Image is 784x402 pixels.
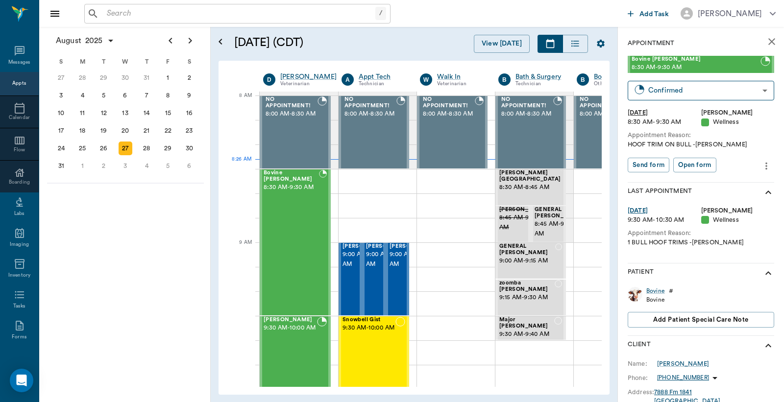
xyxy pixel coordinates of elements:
span: [PERSON_NAME] [499,207,548,213]
div: Wellness [701,118,775,127]
div: NOT_CONFIRMED, 9:30 AM - 9:40 AM [495,316,566,340]
a: Walk In [437,72,484,82]
span: 9:30 AM - 10:00 AM [264,323,317,333]
span: 8:00 AM - 8:30 AM [266,109,318,119]
div: Friday, August 22, 2025 [161,124,175,138]
div: Thursday, July 31, 2025 [140,71,153,85]
div: NOT_CONFIRMED, 9:00 AM - 9:30 AM [386,242,409,316]
p: Patient [628,267,654,279]
div: S [178,54,200,69]
span: 9:00 AM - 9:30 AM [390,250,439,269]
div: Saturday, August 9, 2025 [182,89,196,102]
span: NO APPOINTMENT! [266,96,318,109]
div: Monday, August 4, 2025 [75,89,89,102]
span: [PERSON_NAME] [343,243,392,250]
span: NO APPOINTMENT! [580,96,632,109]
div: Inventory [8,272,30,279]
span: [PERSON_NAME] [390,243,439,250]
div: A [342,73,354,86]
div: F [157,54,179,69]
a: Board &Procedures [594,72,654,82]
div: Sunday, August 10, 2025 [54,106,68,120]
button: Next page [180,31,200,50]
a: Appt Tech [359,72,405,82]
div: [DATE] [628,108,701,118]
svg: show more [762,267,774,279]
div: Sunday, August 24, 2025 [54,142,68,155]
span: 8:00 AM - 8:30 AM [501,109,553,119]
a: Bovine [646,287,665,295]
input: Search [103,7,375,21]
div: BOOKED, 8:00 AM - 8:30 AM [339,95,409,169]
div: Veterinarian [437,80,484,88]
span: 8:00 AM - 8:30 AM [423,109,475,119]
span: August [54,34,83,47]
span: Bovine [PERSON_NAME] [264,170,319,183]
span: 8:00 AM - 8:30 AM [580,109,632,119]
img: Profile Image [628,287,642,302]
div: Tuesday, August 26, 2025 [97,142,111,155]
div: Saturday, August 30, 2025 [182,142,196,155]
a: [PERSON_NAME] [280,72,337,82]
div: W [115,54,136,69]
a: Bath & Surgery [515,72,562,82]
button: August2025 [51,31,120,50]
div: Saturday, August 16, 2025 [182,106,196,120]
button: Close drawer [45,4,65,24]
div: T [136,54,157,69]
div: S [50,54,72,69]
div: 8 AM [226,91,252,115]
p: [PHONE_NUMBER] [657,374,709,382]
div: Thursday, August 14, 2025 [140,106,153,120]
div: [PERSON_NAME] [701,206,775,215]
span: [PERSON_NAME] [366,243,415,250]
button: Open calendar [215,23,226,61]
span: 2025 [83,34,105,47]
div: Forms [12,333,26,341]
div: Tuesday, September 2, 2025 [97,159,111,173]
div: Friday, August 8, 2025 [161,89,175,102]
span: zoomba [PERSON_NAME] [499,280,555,293]
div: Sunday, July 27, 2025 [54,71,68,85]
div: Saturday, September 6, 2025 [182,159,196,173]
div: Tuesday, August 19, 2025 [97,124,111,138]
div: [PERSON_NAME] [701,108,775,118]
span: 8:45 AM - 9:00 AM [535,219,584,239]
div: B [577,73,589,86]
div: Friday, August 29, 2025 [161,142,175,155]
div: Appts [12,80,26,87]
div: Tuesday, August 12, 2025 [97,106,111,120]
div: Wellness [701,215,775,225]
div: Labs [14,210,24,217]
div: Monday, September 1, 2025 [75,159,89,173]
div: Wednesday, August 6, 2025 [119,89,132,102]
div: Saturday, August 23, 2025 [182,124,196,138]
div: Sunday, August 17, 2025 [54,124,68,138]
div: Bovine [646,296,673,304]
span: 8:45 AM - 9:00 AM [499,213,548,233]
div: Tasks [13,303,25,310]
div: BOOKED, 8:00 AM - 8:30 AM [260,95,331,169]
div: NOT_CONFIRMED, 9:00 AM - 9:30 AM [362,242,386,316]
span: 9:00 AM - 9:30 AM [366,250,415,269]
div: Appointment Reason: [628,131,774,140]
span: NO APPOINTMENT! [423,96,475,109]
div: Friday, August 15, 2025 [161,106,175,120]
span: GENERAL [PERSON_NAME] [535,207,584,219]
span: 9:30 AM - 10:00 AM [343,323,395,333]
div: NOT_CONFIRMED, 9:30 AM - 10:00 AM [339,316,409,389]
div: Wednesday, August 13, 2025 [119,106,132,120]
div: Thursday, August 28, 2025 [140,142,153,155]
button: [PERSON_NAME] [673,4,784,23]
span: Snowbell Gist [343,317,395,323]
div: Confirmed [648,85,759,96]
div: BOOKED, 9:30 AM - 10:00 AM [260,316,331,389]
div: Today, Wednesday, August 27, 2025 [119,142,132,155]
span: Bovine [PERSON_NAME] [632,56,760,63]
div: / [375,7,386,20]
svg: show more [762,187,774,198]
div: 9 AM [226,237,252,262]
